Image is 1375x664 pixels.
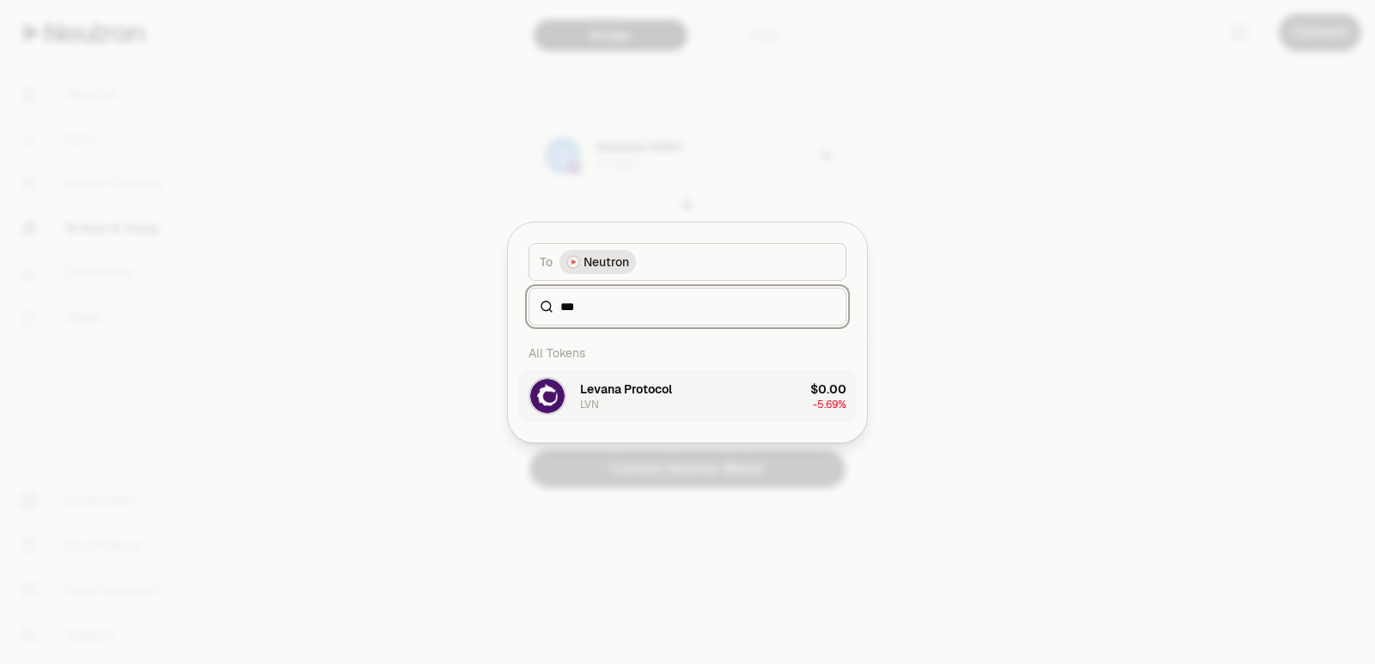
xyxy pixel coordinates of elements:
div: All Tokens [518,336,857,370]
span: To [540,253,553,271]
img: Neutron Logo [568,257,578,267]
button: ToNeutron LogoNeutron [529,243,846,281]
button: LVN LogoLevana ProtocolLVN$0.00-5.69% [518,370,857,422]
span: -5.69% [813,398,846,411]
div: LVN [580,398,599,411]
div: $0.00 [810,381,846,398]
span: Neutron [584,253,629,271]
div: Levana Protocol [580,381,672,398]
img: LVN Logo [530,379,565,413]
